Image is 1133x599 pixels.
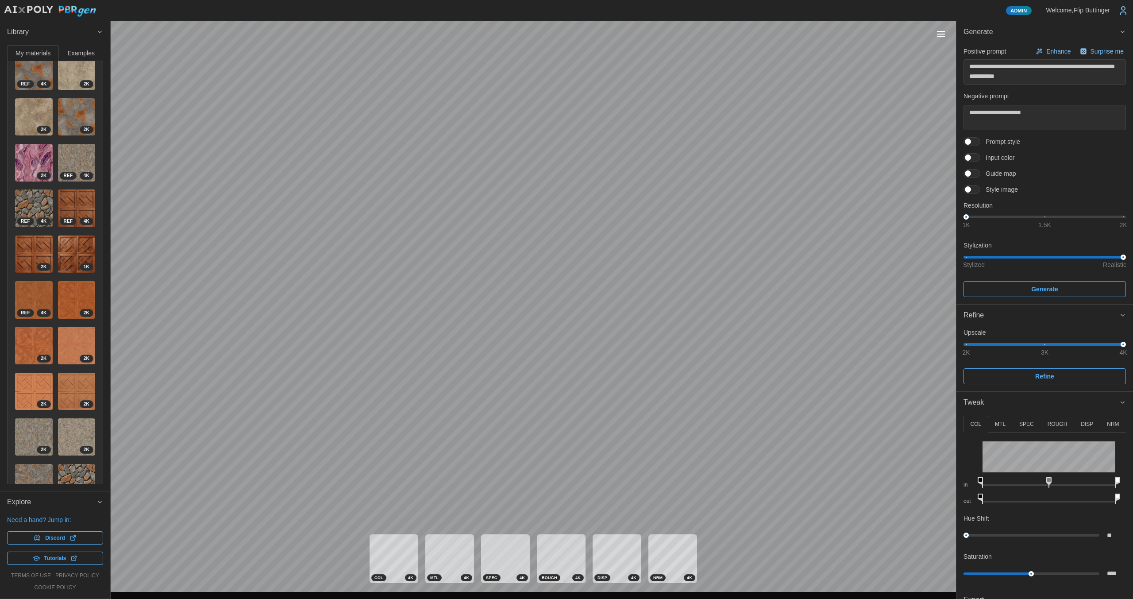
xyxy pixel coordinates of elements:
a: R3F2vn873InOaWVA5AFV1K [58,235,96,274]
span: 4 K [464,575,469,581]
span: 2 K [84,355,89,362]
button: Refine [963,368,1126,384]
span: 2 K [84,401,89,408]
span: Explore [7,491,96,513]
img: iiDnohu6ZQtKrNUXnpy6 [15,464,53,502]
span: 2 K [84,446,89,453]
span: 4 K [41,81,46,88]
img: bLIbjtAlaZFyKcBW3qRW [58,281,96,319]
a: iiDnohu6ZQtKrNUXnpy62K [15,464,53,502]
span: Examples [68,50,95,56]
img: yjnwXKq0YSkCxrASlfmA [15,98,53,136]
p: NRM [1107,421,1119,428]
img: AIxPoly PBRgen [4,5,96,17]
span: Generate [1031,282,1058,297]
span: 4 K [84,172,89,179]
p: Enhance [1046,47,1072,56]
span: SPEC [486,575,497,581]
span: Tweak [963,392,1119,414]
span: DISP [597,575,607,581]
a: jlFNu5ShrqmbgdQZhn6E2K [58,326,96,365]
span: NRM [653,575,663,581]
img: BXLggG95doT3pqGJfIPe [15,236,53,273]
span: REF [21,218,30,225]
span: Guide map [980,169,1016,178]
span: 4 K [41,218,46,225]
span: MTL [430,575,439,581]
p: in [963,481,975,489]
a: UX8SIwCM1S1AvZbITM072K [58,464,96,502]
img: oAdJRpgfq9jGIcIgKhSo [15,373,53,410]
span: 2 K [84,309,89,317]
div: Generate [956,43,1133,304]
a: QdM1NSej4XSEeEDR3TYK4KREF [15,189,53,228]
span: REF [64,218,73,225]
button: Enhance [1033,45,1073,58]
span: 1 K [84,263,89,271]
p: Need a hand? Jump in: [7,515,103,524]
button: Generate [963,281,1126,297]
a: terms of use [11,572,51,580]
span: Admin [1010,7,1027,15]
p: COL [970,421,981,428]
p: MTL [995,421,1006,428]
span: 2 K [41,355,46,362]
a: ykVEHatxSfwstwjZ0Npk4KREF [58,143,96,182]
span: REF [21,309,30,317]
img: Ouue0wpyVh3bOFq79mkQ [15,327,53,364]
p: out [963,498,975,505]
span: My materials [15,50,50,56]
span: 2 K [41,446,46,453]
span: REF [64,172,73,179]
p: Surprise me [1091,47,1125,56]
button: Generate [956,21,1133,43]
p: Hue Shift [963,514,989,523]
p: Negative prompt [963,92,1126,100]
a: bLIbjtAlaZFyKcBW3qRW2K [58,281,96,319]
img: 8cFHcNO6i2h00aJtisZv [58,373,96,410]
div: Refine [956,326,1133,391]
a: cookie policy [34,584,76,591]
p: Positive prompt [963,47,1006,56]
a: Ouue0wpyVh3bOFq79mkQ2K [15,326,53,365]
img: R3F2vn873InOaWVA5AFV [58,236,96,273]
a: bFOtMTwZHpSjwkN7sLKp4KREF [15,281,53,319]
a: LjF4qMZlDbWIZImmZYDm4KREF [58,189,96,228]
span: Tutorials [44,552,66,564]
a: BXLggG95doT3pqGJfIPe2K [15,235,53,274]
img: kOyUr7jln0n9Q5ll1Lkg [15,418,53,456]
img: ykVEHatxSfwstwjZ0Npk [58,144,96,182]
span: 4 K [631,575,636,581]
span: Refine [1035,369,1054,384]
img: VG46MBr46yRyIvHIvvM4 [58,98,96,136]
a: kOyUr7jln0n9Q5ll1Lkg2K [15,418,53,456]
p: SPEC [1019,421,1034,428]
img: Qi8SvsHuH6Akc2OrRUcd [15,144,53,182]
a: WQkscAITRDVVL1XRDLWU2K [58,418,96,456]
p: Welcome, Flip Buttinger [1046,6,1110,15]
a: VG46MBr46yRyIvHIvvM42K [58,98,96,136]
span: 2 K [41,172,46,179]
div: Refine [963,310,1119,321]
a: JbWNPQURcQFdDcMstSdq2K [58,52,96,91]
button: Tweak [956,392,1133,414]
img: bFOtMTwZHpSjwkN7sLKp [15,281,53,319]
span: Discord [45,532,65,544]
button: Surprise me [1078,45,1126,58]
img: QdM1NSej4XSEeEDR3TYK [15,189,53,227]
p: Saturation [963,552,992,561]
span: Library [7,21,96,43]
p: Upscale [963,328,1126,337]
span: 4 K [408,575,413,581]
img: jlFNu5ShrqmbgdQZhn6E [58,327,96,364]
button: Refine [956,305,1133,326]
span: Input color [980,153,1014,162]
span: 4 K [687,575,692,581]
span: Prompt style [980,137,1020,146]
a: S9xhIgMZahtJcrElzeAs4KREF [15,52,53,91]
a: privacy policy [55,572,99,580]
p: Resolution [963,201,1126,210]
span: 2 K [84,81,89,88]
span: REF [21,81,30,88]
button: Toggle viewport controls [935,28,947,40]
